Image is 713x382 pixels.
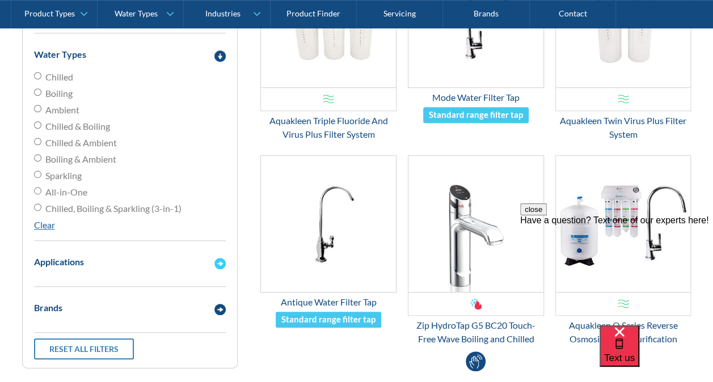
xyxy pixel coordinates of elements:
img: Aquakleen Q Series Reverse Osmosis Water Purification System [556,156,691,292]
img: Zip HydroTap G5 BC20 Touch-Free Wave Boiling and Chilled [408,156,543,292]
div: Zip HydroTap G5 BC20 Touch-Free Wave Boiling and Chilled [408,319,544,346]
div: Antique Water Filter Tap [260,295,396,309]
span: Chilled & Ambient [45,136,117,150]
iframe: podium webchat widget bubble [600,325,713,382]
div: Industries [205,9,240,19]
div: Water Types [115,9,158,19]
div: Brands [34,301,62,315]
div: Product Types [24,9,75,19]
input: Chilled & Ambient [34,138,41,145]
input: Boiling [34,88,41,96]
input: Chilled, Boiling & Sparkling (3-in-1) [34,203,41,211]
input: All-in-One [34,187,41,194]
span: Boiling & Ambient [45,152,116,166]
input: Boiling & Ambient [34,154,41,162]
input: Chilled [34,72,41,79]
a: Aquakleen Q Series Reverse Osmosis Water Purification SystemAquakleen Q Series Reverse Osmosis Wa... [555,155,691,359]
a: Clear [34,219,55,230]
span: Sparkling [45,169,82,182]
div: Water Types [34,48,86,61]
span: Boiling [45,87,73,100]
input: Sparkling [34,171,41,178]
span: Chilled [45,70,73,84]
a: Antique Water Filter TapAntique Water Filter TapStandard range filter tap [260,155,396,328]
iframe: podium webchat widget prompt [520,203,713,339]
img: Antique Water Filter Tap [261,156,396,292]
a: Reset all filters [34,338,134,359]
input: Chilled & Boiling [34,121,41,129]
input: Ambient [34,105,41,112]
div: Standard range filter tap [281,313,376,326]
span: All-in-One [45,185,87,199]
span: Chilled, Boiling & Sparkling (3-in-1) [45,202,182,215]
div: Aquakleen Triple Fluoride And Virus Plus Filter System [260,114,396,141]
span: Ambient [45,103,79,117]
div: Applications [34,255,84,269]
a: Zip HydroTap G5 BC20 Touch-Free Wave Boiling and ChilledZip HydroTap G5 BC20 Touch-Free Wave Boil... [408,155,544,346]
div: Mode Water Filter Tap [408,91,544,104]
div: Aquakleen Twin Virus Plus Filter System [555,114,691,141]
span: Chilled & Boiling [45,120,110,133]
div: Standard range filter tap [429,108,523,121]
